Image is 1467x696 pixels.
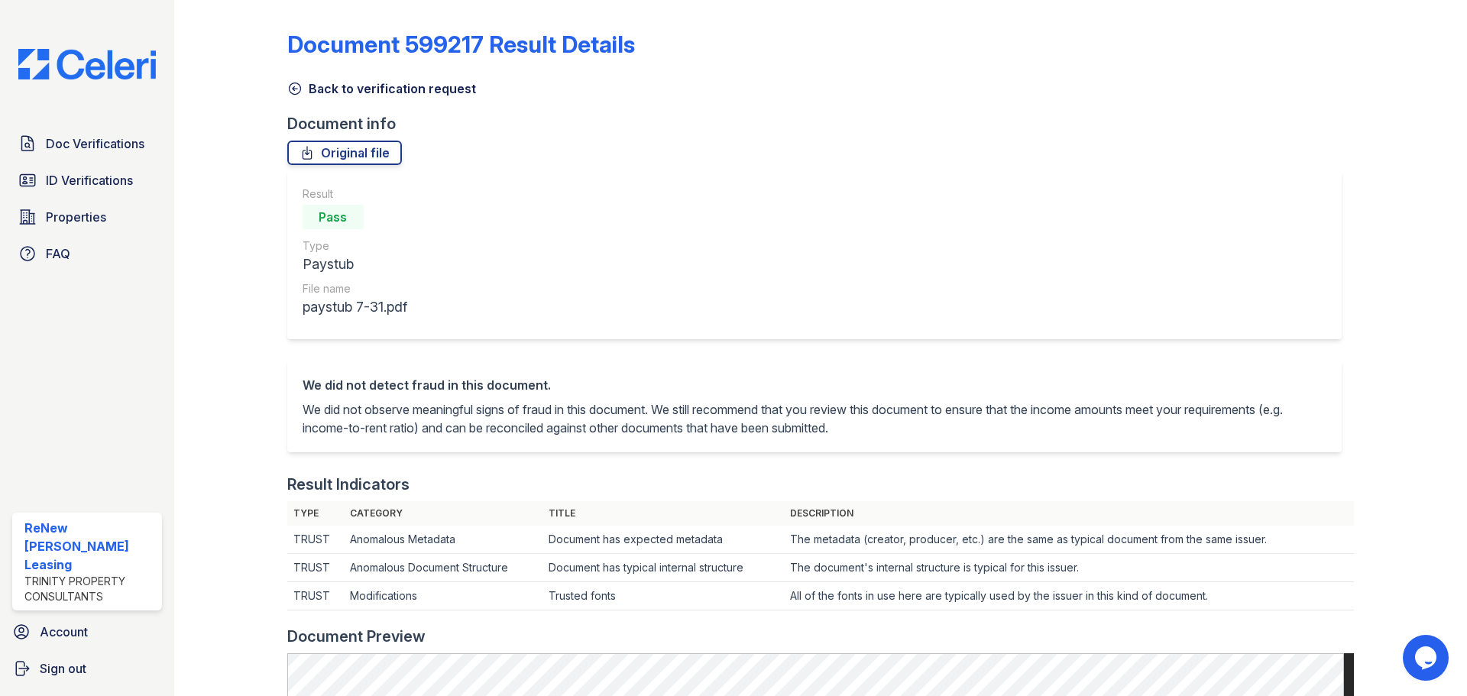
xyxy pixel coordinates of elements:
span: ID Verifications [46,171,133,189]
td: Document has expected metadata [542,526,784,554]
th: Description [784,501,1354,526]
td: Anomalous Document Structure [344,554,542,582]
th: Type [287,501,345,526]
span: FAQ [46,244,70,263]
a: Back to verification request [287,79,476,98]
a: Account [6,617,168,647]
span: Account [40,623,88,641]
div: File name [303,281,407,296]
div: Pass [303,205,364,229]
a: Doc Verifications [12,128,162,159]
th: Category [344,501,542,526]
div: Type [303,238,407,254]
div: ReNew [PERSON_NAME] Leasing [24,519,156,574]
div: Trinity Property Consultants [24,574,156,604]
td: The metadata (creator, producer, etc.) are the same as typical document from the same issuer. [784,526,1354,554]
div: Result [303,186,407,202]
td: Anomalous Metadata [344,526,542,554]
a: Properties [12,202,162,232]
td: The document's internal structure is typical for this issuer. [784,554,1354,582]
div: Result Indicators [287,474,410,495]
img: CE_Logo_Blue-a8612792a0a2168367f1c8372b55b34899dd931a85d93a1a3d3e32e68fde9ad4.png [6,49,168,79]
div: Document Preview [287,626,426,647]
td: Trusted fonts [542,582,784,610]
th: Title [542,501,784,526]
div: Paystub [303,254,407,275]
td: TRUST [287,554,345,582]
a: Original file [287,141,402,165]
iframe: chat widget [1403,635,1452,681]
p: We did not observe meaningful signs of fraud in this document. We still recommend that you review... [303,400,1326,437]
a: FAQ [12,238,162,269]
span: Sign out [40,659,86,678]
td: TRUST [287,526,345,554]
a: Sign out [6,653,168,684]
td: TRUST [287,582,345,610]
span: Doc Verifications [46,134,144,153]
div: Document info [287,113,1354,134]
div: We did not detect fraud in this document. [303,376,1326,394]
span: Properties [46,208,106,226]
td: Modifications [344,582,542,610]
td: Document has typical internal structure [542,554,784,582]
a: ID Verifications [12,165,162,196]
div: paystub 7-31.pdf [303,296,407,318]
a: Document 599217 Result Details [287,31,635,58]
td: All of the fonts in use here are typically used by the issuer in this kind of document. [784,582,1354,610]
